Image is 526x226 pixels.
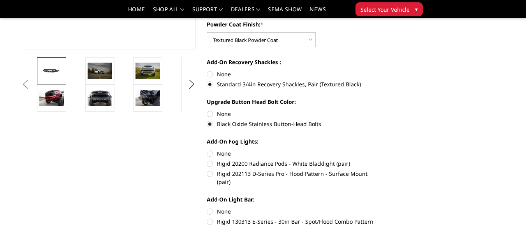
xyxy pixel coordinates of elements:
a: News [310,7,325,18]
a: shop all [153,7,185,18]
button: Next [186,79,198,90]
button: Select Your Vehicle [355,2,423,16]
button: Previous [20,79,32,90]
label: Add-On Light Bar: [207,195,381,203]
label: None [207,207,381,215]
label: None [207,110,381,118]
label: Rigid 202113 D-Series Pro - Flood Pattern - Surface Mount (pair) [207,170,381,186]
img: 2022-2025 Chevrolet Silverado 1500 - Freedom Series - Base Front Bumper (non-winch) [39,65,64,77]
span: ▾ [415,5,418,13]
img: 2022-2025 Chevrolet Silverado 1500 - Freedom Series - Base Front Bumper (non-winch) [135,90,160,106]
label: Upgrade Button Head Bolt Color: [207,98,381,106]
a: Dealers [231,7,260,18]
span: Select Your Vehicle [361,5,410,14]
label: Standard 3/4in Recovery Shackles, Pair (Textured Black) [207,80,381,88]
label: Powder Coat Finish: [207,20,381,28]
label: None [207,149,381,158]
img: 2022-2025 Chevrolet Silverado 1500 - Freedom Series - Base Front Bumper (non-winch) [39,90,64,106]
img: 2022-2025 Chevrolet Silverado 1500 - Freedom Series - Base Front Bumper (non-winch) [88,63,112,79]
label: None [207,70,381,78]
label: Black Oxide Stainless Button-Head Bolts [207,120,381,128]
label: Rigid 130313 E-Series - 30in Bar - Spot/Flood Combo Pattern [207,217,381,226]
img: 2022-2025 Chevrolet Silverado 1500 - Freedom Series - Base Front Bumper (non-winch) [88,90,112,106]
a: Home [128,7,145,18]
img: 2022-2025 Chevrolet Silverado 1500 - Freedom Series - Base Front Bumper (non-winch) [135,63,160,79]
label: Add-On Recovery Shackles : [207,58,381,66]
label: Add-On Fog Lights: [207,137,381,145]
a: SEMA Show [268,7,302,18]
a: Support [192,7,223,18]
label: Rigid 20200 Radiance Pods - White Blacklight (pair) [207,159,381,168]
